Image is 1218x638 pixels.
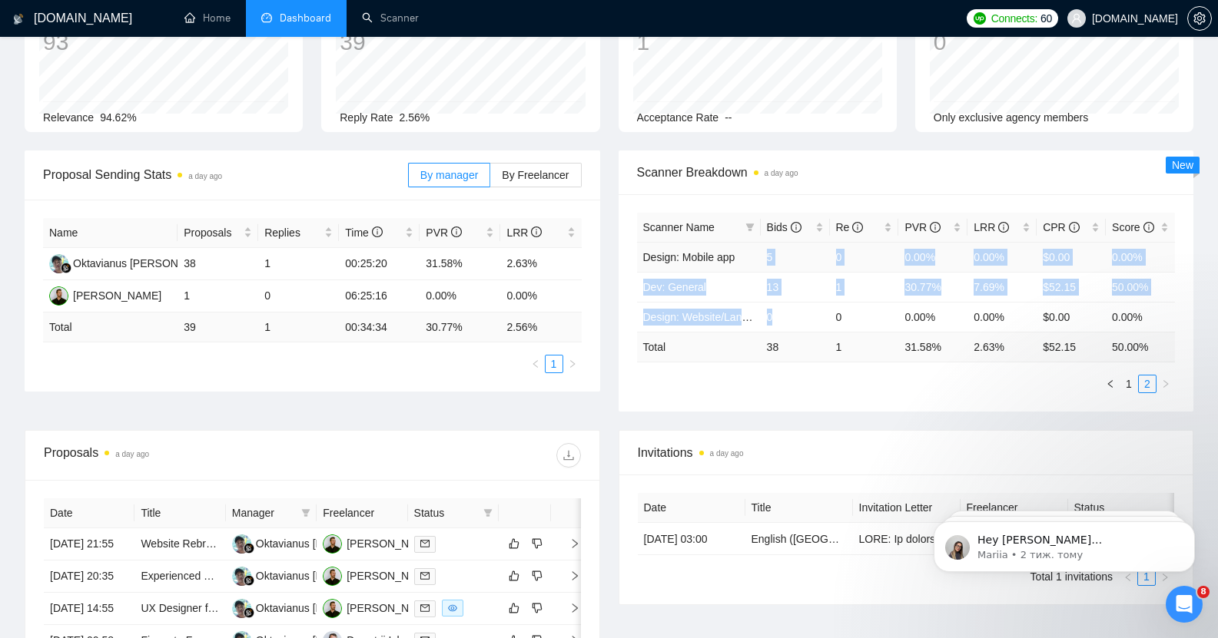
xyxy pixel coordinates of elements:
span: dislike [532,570,543,582]
span: Dashboard [280,12,331,25]
td: Total [637,332,761,362]
div: [PERSON_NAME] [347,567,435,584]
img: OO [232,599,251,618]
li: Next Page [1157,375,1175,393]
span: like [509,570,519,582]
span: Score [1112,221,1153,233]
th: Title [134,498,225,528]
span: user [1071,13,1082,24]
td: [DATE] 03:00 [638,523,745,555]
span: right [1161,379,1170,388]
td: $ 52.15 [1037,332,1106,362]
span: By Freelancer [502,169,569,181]
img: gigradar-bm.png [244,575,254,586]
button: dislike [528,567,546,585]
span: right [568,359,577,369]
span: 94.62% [100,111,136,124]
td: 0.00% [967,302,1037,332]
li: Previous Page [1101,375,1120,393]
span: By manager [420,169,478,181]
span: info-circle [372,226,383,237]
span: info-circle [930,222,941,233]
a: homeHome [184,12,231,25]
span: Re [836,221,864,233]
td: 0.00% [500,280,581,312]
button: left [526,355,545,373]
td: 50.00% [1106,272,1175,302]
th: Proposals [178,218,258,248]
span: like [509,537,519,550]
img: OO [49,254,68,273]
button: download [556,443,581,468]
span: Scanner Name [643,221,715,233]
span: info-circle [852,222,863,233]
button: right [563,355,582,373]
button: dislike [528,599,546,617]
a: OOOktavianus [PERSON_NAME] Tape [49,256,244,269]
span: Reply Rate [340,111,393,124]
span: dislike [532,602,543,614]
a: Design: Website/Landing (Custom) [643,311,810,323]
time: a day ago [765,169,798,177]
time: a day ago [188,172,222,180]
img: OO [232,567,251,586]
button: left [1101,375,1120,393]
img: gigradar-bm.png [244,543,254,554]
span: filter [745,223,755,232]
td: 31.58% [420,248,500,280]
span: PVR [426,226,462,239]
td: 38 [761,332,830,362]
img: logo [13,7,24,31]
img: upwork-logo.png [974,12,986,25]
span: setting [1188,12,1211,25]
td: Website Rebranding Project [134,528,225,560]
a: OOOktavianus [PERSON_NAME] Tape [232,601,427,613]
span: 60 [1040,10,1052,27]
a: Website Rebranding Project [141,537,274,550]
a: 2 [1139,375,1156,392]
a: RB[PERSON_NAME] [323,537,435,549]
td: 2.63% [500,248,581,280]
button: dislike [528,534,546,553]
span: filter [483,508,493,517]
td: Total [43,312,178,342]
span: left [1106,379,1115,388]
th: Title [745,493,853,523]
span: filter [301,508,310,517]
span: Acceptance Rate [637,111,719,124]
span: filter [480,501,496,524]
th: Name [43,218,178,248]
span: 8 [1197,586,1210,598]
a: OOOktavianus [PERSON_NAME] Tape [232,569,427,581]
th: Date [638,493,745,523]
li: 2 [1138,375,1157,393]
th: Replies [258,218,339,248]
td: 0.00% [1106,242,1175,272]
span: mail [420,603,430,613]
span: info-circle [791,222,801,233]
div: Oktavianus [PERSON_NAME] Tape [256,567,427,584]
td: 00:34:34 [339,312,420,342]
td: $52.15 [1037,272,1106,302]
span: info-circle [531,226,542,237]
td: 0.00% [898,242,967,272]
td: 30.77% [898,272,967,302]
td: Experienced UX Designer Needed for SaaS AI Application [134,560,225,593]
span: mail [420,539,430,548]
li: 1 [1120,375,1138,393]
span: Relevance [43,111,94,124]
td: 1 [830,272,899,302]
span: filter [298,501,314,524]
span: mail [420,571,430,580]
td: 2.56 % [500,312,581,342]
td: [DATE] 14:55 [44,593,134,625]
span: Connects: [991,10,1037,27]
a: UX Designer for Conversion Optimization (A/B Test Figma Designs) [141,602,462,614]
td: 0.00% [898,302,967,332]
td: 7.69% [967,272,1037,302]
th: Manager [226,498,317,528]
a: Experienced UX Designer Needed for SaaS AI Application [141,570,417,582]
